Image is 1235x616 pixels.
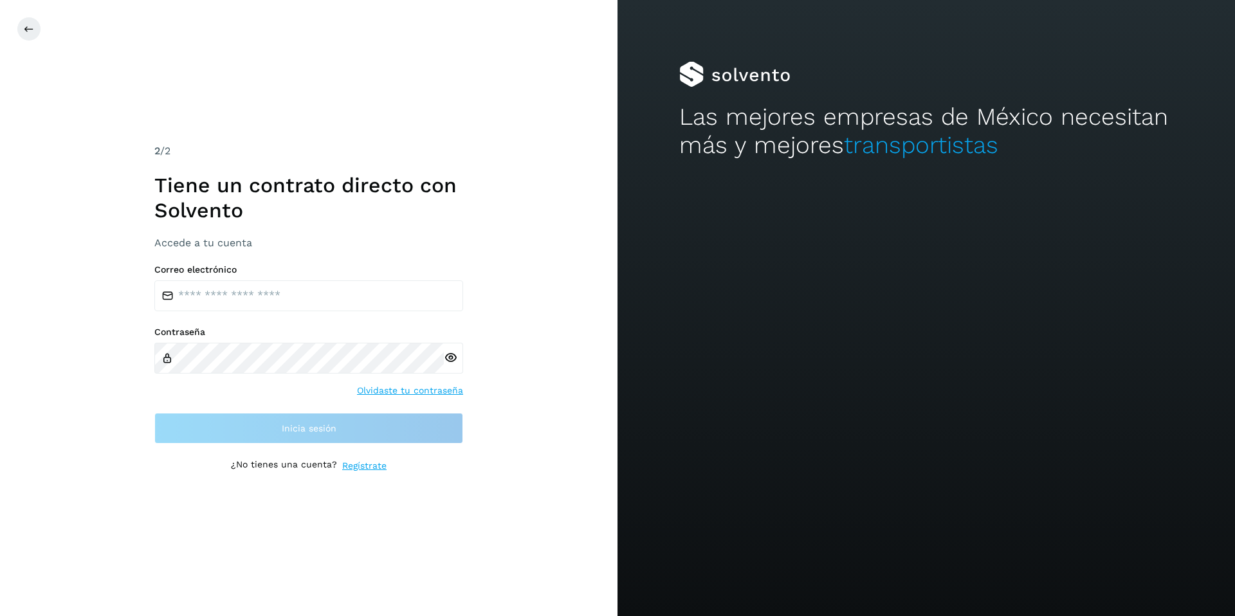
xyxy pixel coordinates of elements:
p: ¿No tienes una cuenta? [231,459,337,473]
h2: Las mejores empresas de México necesitan más y mejores [679,103,1173,160]
h1: Tiene un contrato directo con Solvento [154,173,463,222]
label: Contraseña [154,327,463,338]
span: Inicia sesión [282,424,336,433]
a: Regístrate [342,459,387,473]
h3: Accede a tu cuenta [154,237,463,249]
a: Olvidaste tu contraseña [357,384,463,397]
span: 2 [154,145,160,157]
button: Inicia sesión [154,413,463,444]
span: transportistas [844,131,998,159]
label: Correo electrónico [154,264,463,275]
div: /2 [154,143,463,159]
